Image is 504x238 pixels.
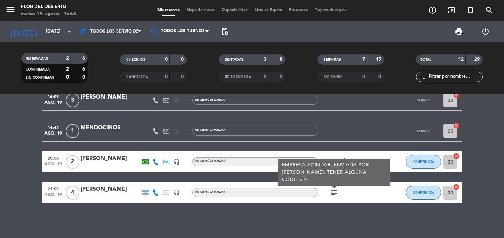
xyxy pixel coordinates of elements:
[82,67,86,72] strong: 6
[90,29,139,34] span: Todos los servicios
[82,56,86,61] strong: 6
[474,57,481,62] strong: 29
[453,122,460,129] i: cancel
[44,162,62,170] span: ago. 19
[251,8,286,12] span: Lista de Espera
[330,188,338,197] i: subject
[485,6,493,14] i: search
[66,186,79,200] span: 4
[225,58,244,62] span: SENTADAS
[324,58,341,62] span: SERVIDAS
[66,93,79,107] span: 3
[324,75,342,79] span: NO SHOW
[80,185,140,194] div: [PERSON_NAME]
[362,57,365,62] strong: 7
[406,93,441,107] button: SERVIDO
[165,57,168,62] strong: 0
[413,190,434,194] span: CONFIRMADA
[466,6,475,14] i: turned_in_not
[481,27,490,36] i: power_settings_new
[181,57,185,62] strong: 0
[165,74,168,79] strong: 0
[80,123,140,132] div: MENDOCINOS
[453,183,460,190] i: cancel
[126,75,148,79] span: CANCELADA
[420,58,431,62] span: TOTAL
[406,186,441,200] button: CONFIRMADA
[66,67,69,72] strong: 2
[66,56,69,61] strong: 2
[174,189,180,196] i: headset_mic
[417,129,430,133] span: SERVIDO
[80,93,140,102] div: [PERSON_NAME]
[453,91,460,98] i: cancel
[174,128,180,134] i: exit_to_app
[26,76,54,79] span: SIN CONFIRMAR
[225,75,251,79] span: RE AGENDADA
[44,131,62,139] span: ago. 19
[80,154,140,163] div: [PERSON_NAME]
[420,73,428,81] i: filter_list
[82,75,86,80] strong: 0
[174,97,180,103] i: exit_to_app
[428,73,482,81] input: Filtrar por nombre...
[406,124,441,138] button: SERVIDO
[174,159,180,165] i: headset_mic
[5,4,16,17] button: menu
[378,74,383,79] strong: 0
[376,57,383,62] strong: 15
[282,161,387,183] div: EMPRESA ACINDAR, ENVIADA POR [PERSON_NAME], TENER ALGUNA CORTESIA
[26,68,50,71] span: CONFIRMADA
[65,27,73,36] i: arrow_drop_down
[44,92,62,100] span: 14:09
[428,6,437,14] i: add_circle_outline
[5,4,16,15] i: menu
[181,74,185,79] strong: 0
[311,8,350,12] span: Tarjetas de regalo
[44,193,62,201] span: ago. 19
[44,123,62,131] span: 14:42
[453,153,460,160] i: cancel
[330,158,338,166] i: subject
[183,8,218,12] span: Mapa de mesas
[413,160,434,164] span: CONFIRMADA
[447,6,456,14] i: exit_to_app
[26,57,48,60] span: RESERVADAS
[44,185,62,193] span: 21:00
[5,24,42,39] i: [DATE]
[21,3,77,10] div: FLOR DEL DESIERTO
[66,155,79,169] span: 2
[455,27,463,36] span: print
[44,154,62,162] span: 20:00
[220,27,229,36] span: pending_actions
[362,74,365,79] strong: 0
[264,74,266,79] strong: 0
[458,57,464,62] strong: 12
[154,8,183,12] span: Mis reservas
[44,100,62,108] span: ago. 19
[218,8,251,12] span: Disponibilidad
[195,191,226,194] span: Sin menú asignado
[406,155,441,169] button: CONFIRMADA
[280,57,284,62] strong: 8
[21,10,77,17] div: martes 19. agosto - 16:08
[341,158,349,166] i: cake
[264,57,266,62] strong: 3
[472,21,499,42] div: LOG OUT
[195,129,226,132] span: Sin menú asignado
[286,8,311,12] span: Pre-acceso
[66,124,79,138] span: 1
[126,58,146,62] span: CHECK INS
[280,74,284,79] strong: 0
[195,99,226,101] span: Sin menú asignado
[66,75,69,80] strong: 0
[195,160,226,163] span: Sin menú asignado
[417,98,430,102] span: SERVIDO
